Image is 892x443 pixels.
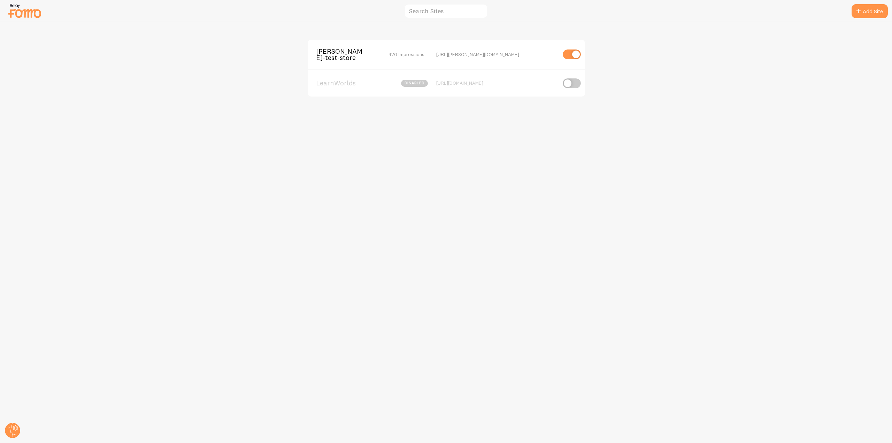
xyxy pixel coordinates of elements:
[316,48,372,61] span: [PERSON_NAME]-test-store
[436,80,556,86] div: [URL][DOMAIN_NAME]
[316,80,372,86] span: LearnWorlds
[436,51,556,58] div: [URL][PERSON_NAME][DOMAIN_NAME]
[401,80,428,87] span: disabled
[7,2,42,20] img: fomo-relay-logo-orange.svg
[389,51,428,58] span: 470 Impressions -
